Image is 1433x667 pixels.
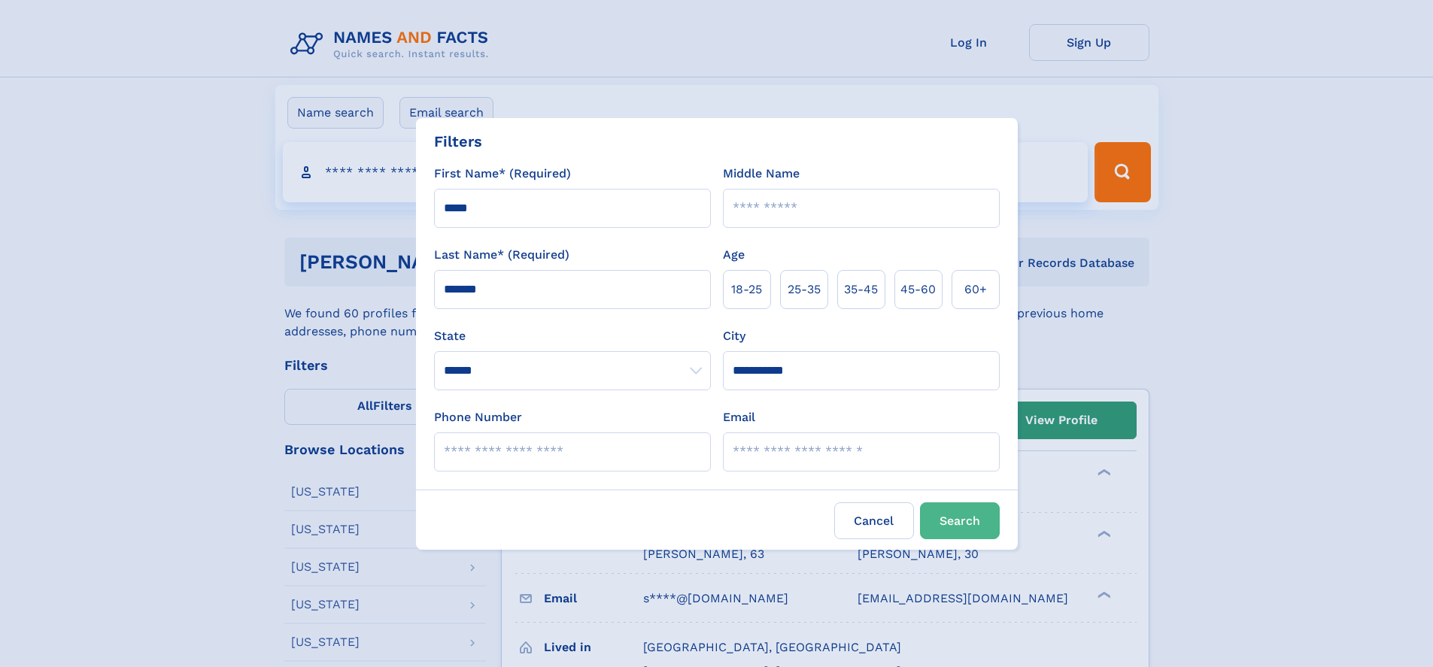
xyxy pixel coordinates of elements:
div: Filters [434,130,482,153]
span: 25‑35 [788,280,821,299]
label: Phone Number [434,408,522,426]
label: Email [723,408,755,426]
label: Age [723,246,745,264]
label: First Name* (Required) [434,165,571,183]
label: Cancel [834,502,914,539]
label: Last Name* (Required) [434,246,569,264]
span: 60+ [964,280,987,299]
label: City [723,327,745,345]
button: Search [920,502,1000,539]
span: 45‑60 [900,280,936,299]
span: 35‑45 [844,280,878,299]
label: State [434,327,711,345]
label: Middle Name [723,165,800,183]
span: 18‑25 [731,280,762,299]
